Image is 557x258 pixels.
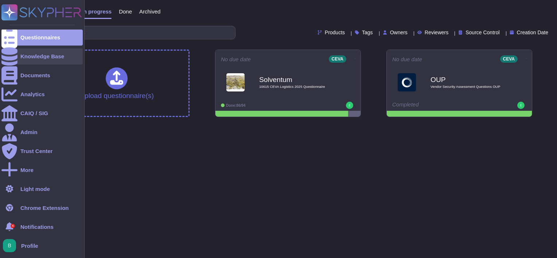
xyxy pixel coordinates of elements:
a: Questionnaires [1,30,83,46]
b: OUP [431,76,503,83]
a: Knowledge Base [1,48,83,64]
a: CAIQ / SIG [1,105,83,121]
a: Admin [1,124,83,140]
div: Admin [20,129,38,135]
span: Archived [139,9,160,14]
div: Completed [392,102,482,109]
img: Logo [226,73,245,91]
span: Creation Date [517,30,548,35]
a: Chrome Extension [1,200,83,216]
div: Documents [20,73,50,78]
img: user [346,102,353,109]
div: Analytics [20,91,45,97]
div: CEVA [500,55,518,63]
span: No due date [392,56,422,62]
img: Logo [398,73,416,91]
span: In progress [82,9,112,14]
div: Questionnaires [20,35,60,40]
a: Trust Center [1,143,83,159]
div: Knowledge Base [20,54,64,59]
img: user [3,239,16,252]
div: CAIQ / SIG [20,110,48,116]
div: Trust Center [20,148,52,154]
span: Products [325,30,345,35]
span: Done [119,9,132,14]
b: Solventum [259,76,332,83]
span: No due date [221,56,251,62]
div: More [20,167,34,173]
div: Chrome Extension [20,205,69,211]
img: user [517,102,525,109]
span: Reviewers [425,30,448,35]
div: Upload questionnaire(s) [79,67,154,99]
span: Owners [390,30,408,35]
a: Analytics [1,86,83,102]
div: Light mode [20,186,50,192]
div: CEVA [329,55,346,63]
span: Source Control [466,30,499,35]
span: Profile [21,243,38,249]
input: Search by keywords [29,26,235,39]
span: Notifications [20,224,54,230]
a: Documents [1,67,83,83]
div: 4 [11,224,15,228]
span: 10615 CEVA Logistics 2025 Questionnaire [259,85,332,89]
span: Tags [362,30,373,35]
span: Vendor Security Assessment Questions OUP [431,85,503,89]
span: Done: 86/94 [226,103,245,107]
button: user [1,238,21,254]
